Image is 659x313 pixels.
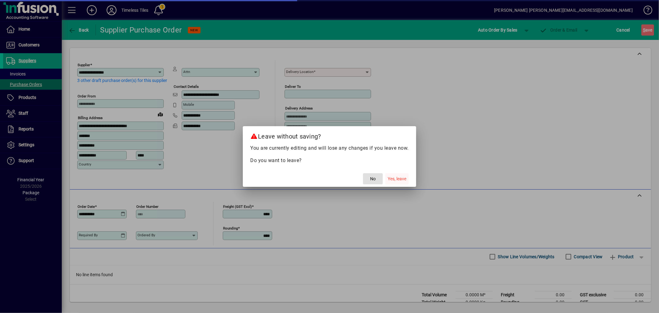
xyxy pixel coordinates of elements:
p: Do you want to leave? [250,157,409,164]
span: Yes, leave [388,176,406,182]
button: No [363,173,383,184]
h2: Leave without saving? [243,126,416,144]
span: No [370,176,376,182]
p: You are currently editing and will lose any changes if you leave now. [250,144,409,152]
button: Yes, leave [385,173,409,184]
